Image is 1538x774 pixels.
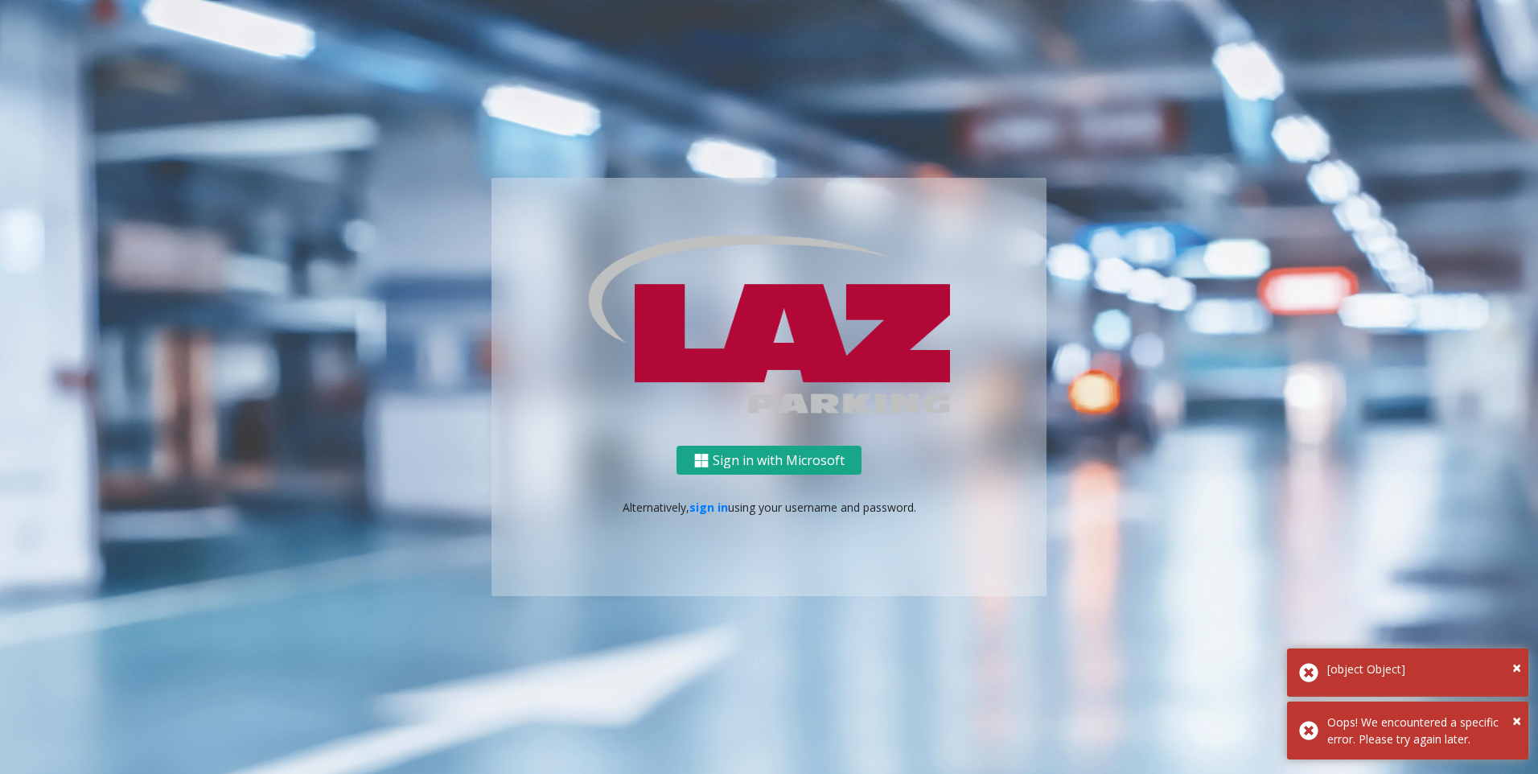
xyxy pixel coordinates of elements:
div: [object Object] [1327,661,1516,677]
span: × [1512,710,1521,731]
div: Oops! We encountered a specific error. Please try again later. [1327,714,1516,747]
a: sign in [689,500,728,515]
button: Close [1512,656,1521,680]
button: Close [1512,709,1521,733]
p: Alternatively, using your username and password. [508,499,1030,516]
span: × [1512,657,1521,678]
button: Sign in with Microsoft [676,446,862,476]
